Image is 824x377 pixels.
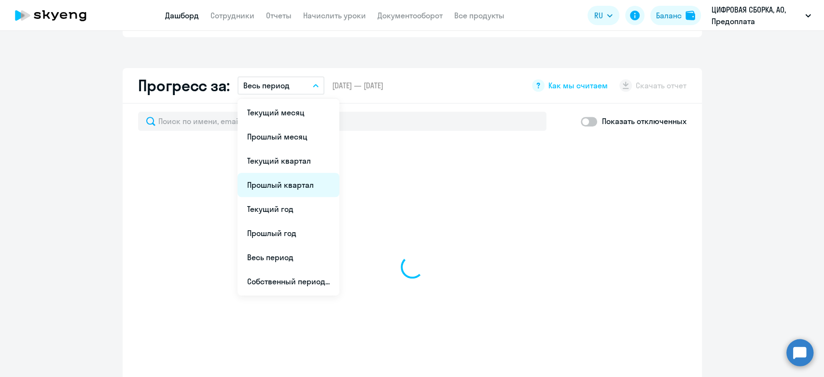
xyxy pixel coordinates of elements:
[454,11,504,20] a: Все продукты
[237,98,339,295] ul: RU
[707,4,816,27] button: ЦИФРОВАЯ СБОРКА, АО, Предоплата
[587,6,619,25] button: RU
[237,76,324,95] button: Весь период
[332,80,383,91] span: [DATE] — [DATE]
[594,10,603,21] span: RU
[656,10,682,21] div: Баланс
[712,4,801,27] p: ЦИФРОВАЯ СБОРКА, АО, Предоплата
[210,11,254,20] a: Сотрудники
[650,6,701,25] button: Балансbalance
[266,11,292,20] a: Отчеты
[243,80,290,91] p: Весь период
[138,112,546,131] input: Поиск по имени, email, продукту или статусу
[602,115,686,127] p: Показать отключенных
[303,11,366,20] a: Начислить уроки
[548,80,608,91] span: Как мы считаем
[685,11,695,20] img: balance
[377,11,443,20] a: Документооборот
[138,76,230,95] h2: Прогресс за:
[165,11,199,20] a: Дашборд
